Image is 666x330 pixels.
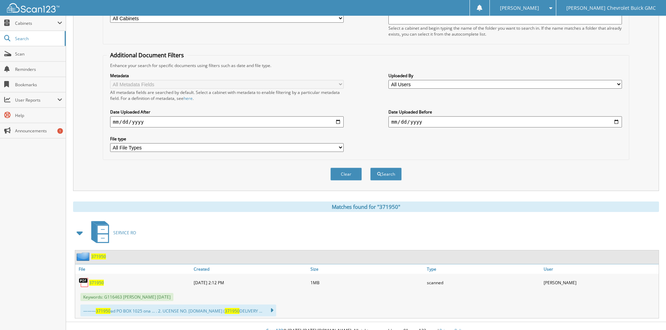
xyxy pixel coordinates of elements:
a: File [75,264,192,274]
div: Enhance your search for specific documents using filters such as date and file type. [107,63,625,68]
div: [PERSON_NAME] [542,276,659,289]
span: Scan [15,51,62,57]
div: All metadata fields are searched by default. Select a cabinet with metadata to enable filtering b... [110,89,344,101]
div: ——— ad PO BOX 1025 ona ... . 2. UCENSE NO. [DOMAIN_NAME] ( DELIVERY ... [80,305,276,316]
label: Metadata [110,73,344,79]
a: Size [309,264,425,274]
iframe: Chat Widget [631,296,666,330]
a: 371950 [89,280,104,286]
div: 1MB [309,276,425,289]
span: Cabinets [15,20,57,26]
span: [PERSON_NAME] Chevrolet Buick GMC [566,6,656,10]
span: SERVICE RO [113,230,136,236]
span: [PERSON_NAME] [500,6,539,10]
div: scanned [425,276,542,289]
div: Select a cabinet and begin typing the name of the folder you want to search in. If the name match... [388,25,622,37]
a: Created [192,264,309,274]
span: Announcements [15,128,62,134]
input: start [110,116,344,127]
span: Search [15,36,61,42]
a: SERVICE RO [87,219,136,247]
img: scan123-logo-white.svg [7,3,59,13]
span: Help [15,112,62,118]
a: Type [425,264,542,274]
a: here [184,95,193,101]
div: 1 [57,128,63,134]
button: Search [370,168,402,181]
a: User [542,264,659,274]
img: folder2.png [77,252,91,261]
span: 371950 [96,308,110,314]
button: Clear [330,168,362,181]
legend: Additional Document Filters [107,51,187,59]
label: Date Uploaded After [110,109,344,115]
input: end [388,116,622,127]
label: Uploaded By [388,73,622,79]
span: 371950 [225,308,239,314]
a: 371950 [91,254,106,259]
span: Reminders [15,66,62,72]
div: [DATE] 2:12 PM [192,276,309,289]
label: Date Uploaded Before [388,109,622,115]
label: File type [110,136,344,142]
span: Bookmarks [15,82,62,88]
div: Matches found for "371950" [73,201,659,212]
img: PDF.png [79,277,89,288]
span: User Reports [15,97,57,103]
span: Keywords: G116463 [PERSON_NAME] [DATE] [80,293,173,301]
